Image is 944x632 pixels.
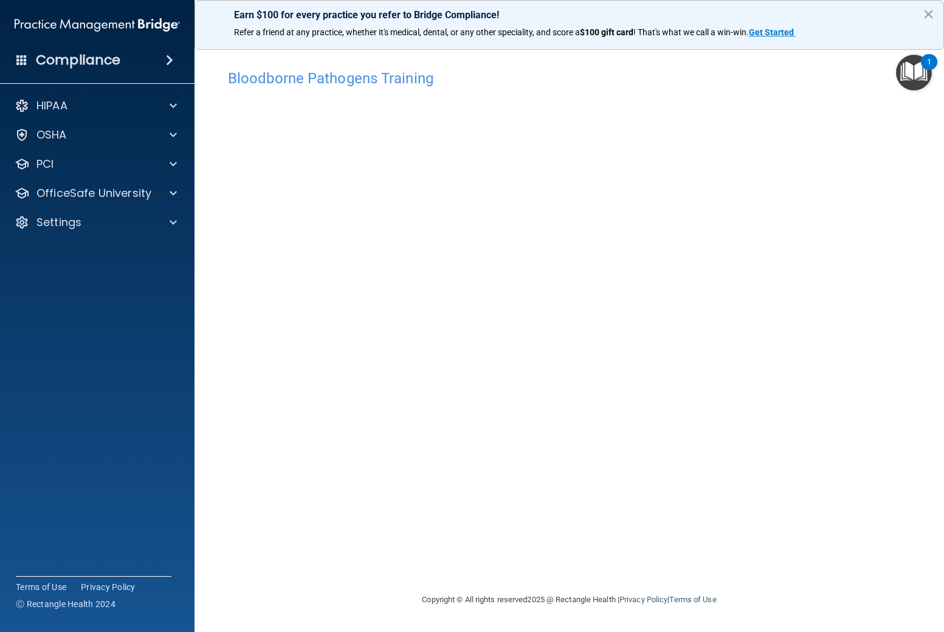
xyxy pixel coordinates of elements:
p: OSHA [36,128,67,142]
p: Earn $100 for every practice you refer to Bridge Compliance! [234,9,904,21]
a: OSHA [15,128,177,142]
span: Ⓒ Rectangle Health 2024 [16,598,115,610]
a: PCI [15,157,177,171]
strong: Get Started [749,27,794,37]
strong: $100 gift card [580,27,633,37]
p: PCI [36,157,53,171]
span: ! That's what we call a win-win. [633,27,749,37]
h4: Compliance [36,52,120,69]
p: OfficeSafe University [36,186,151,201]
iframe: bbp [228,93,911,467]
div: Copyright © All rights reserved 2025 @ Rectangle Health | | [348,580,791,619]
a: Terms of Use [669,595,716,604]
a: Terms of Use [16,581,66,593]
button: Open Resource Center, 1 new notification [896,55,932,91]
button: Close [923,4,934,24]
img: PMB logo [15,13,180,37]
h4: Bloodborne Pathogens Training [228,70,911,86]
a: Privacy Policy [619,595,667,604]
a: Settings [15,215,177,230]
a: Privacy Policy [81,581,136,593]
a: Get Started [749,27,796,37]
a: HIPAA [15,98,177,113]
p: HIPAA [36,98,67,113]
p: Settings [36,215,81,230]
div: 1 [927,62,931,78]
span: Refer a friend at any practice, whether it's medical, dental, or any other speciality, and score a [234,27,580,37]
a: OfficeSafe University [15,186,177,201]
